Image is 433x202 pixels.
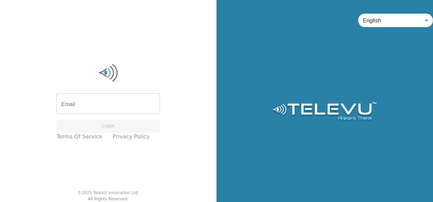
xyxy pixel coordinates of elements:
[57,63,160,83] img: Logo
[358,11,433,30] div: English
[57,133,102,141] a: Terms of Service
[272,102,378,122] img: Logo
[88,196,129,202] div: All Rights Reserved.
[78,190,139,196] div: © 2025 TeleVU Innovation Ltd.
[113,133,150,141] a: Privacy Policy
